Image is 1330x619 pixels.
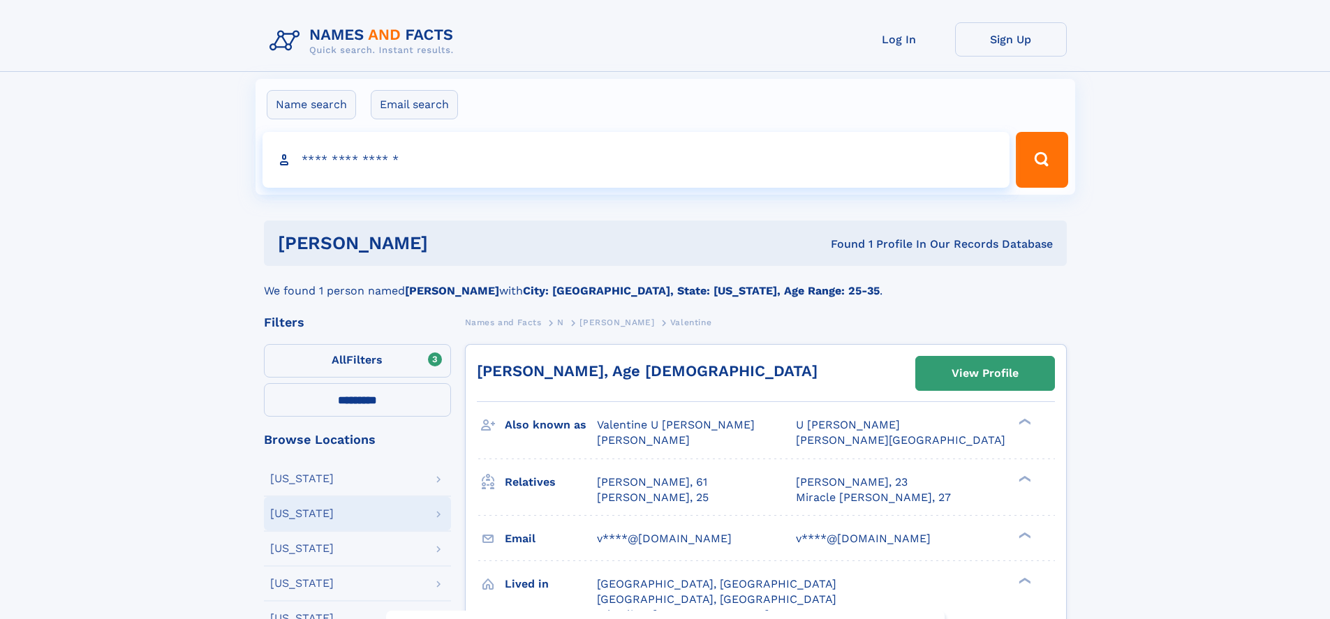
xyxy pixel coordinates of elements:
[597,577,836,590] span: [GEOGRAPHIC_DATA], [GEOGRAPHIC_DATA]
[557,318,564,327] span: N
[263,132,1010,188] input: search input
[597,433,690,447] span: [PERSON_NAME]
[843,22,955,57] a: Log In
[629,237,1053,252] div: Found 1 Profile In Our Records Database
[264,22,465,60] img: Logo Names and Facts
[597,592,836,606] span: [GEOGRAPHIC_DATA], [GEOGRAPHIC_DATA]
[267,90,356,119] label: Name search
[264,344,451,378] label: Filters
[270,578,334,589] div: [US_STATE]
[579,318,654,327] span: [PERSON_NAME]
[505,572,597,596] h3: Lived in
[597,418,755,431] span: Valentine U [PERSON_NAME]
[1015,417,1032,426] div: ❯
[477,362,818,380] a: [PERSON_NAME], Age [DEMOGRAPHIC_DATA]
[597,475,707,490] a: [PERSON_NAME], 61
[270,543,334,554] div: [US_STATE]
[405,284,499,297] b: [PERSON_NAME]
[796,418,900,431] span: U [PERSON_NAME]
[1015,530,1032,539] div: ❯
[371,90,458,119] label: Email search
[952,357,1019,389] div: View Profile
[1015,474,1032,483] div: ❯
[955,22,1067,57] a: Sign Up
[796,475,908,490] a: [PERSON_NAME], 23
[278,234,630,252] h1: [PERSON_NAME]
[505,413,597,437] h3: Also known as
[557,313,564,331] a: N
[505,470,597,494] h3: Relatives
[796,490,951,505] a: Miracle [PERSON_NAME], 27
[670,318,711,327] span: Valentine
[270,508,334,519] div: [US_STATE]
[597,490,709,505] a: [PERSON_NAME], 25
[916,357,1054,390] a: View Profile
[264,316,451,329] div: Filters
[465,313,542,331] a: Names and Facts
[332,353,346,366] span: All
[579,313,654,331] a: [PERSON_NAME]
[505,527,597,551] h3: Email
[264,266,1067,299] div: We found 1 person named with .
[1015,576,1032,585] div: ❯
[1016,132,1067,188] button: Search Button
[523,284,880,297] b: City: [GEOGRAPHIC_DATA], State: [US_STATE], Age Range: 25-35
[796,433,1005,447] span: [PERSON_NAME][GEOGRAPHIC_DATA]
[270,473,334,484] div: [US_STATE]
[264,433,451,446] div: Browse Locations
